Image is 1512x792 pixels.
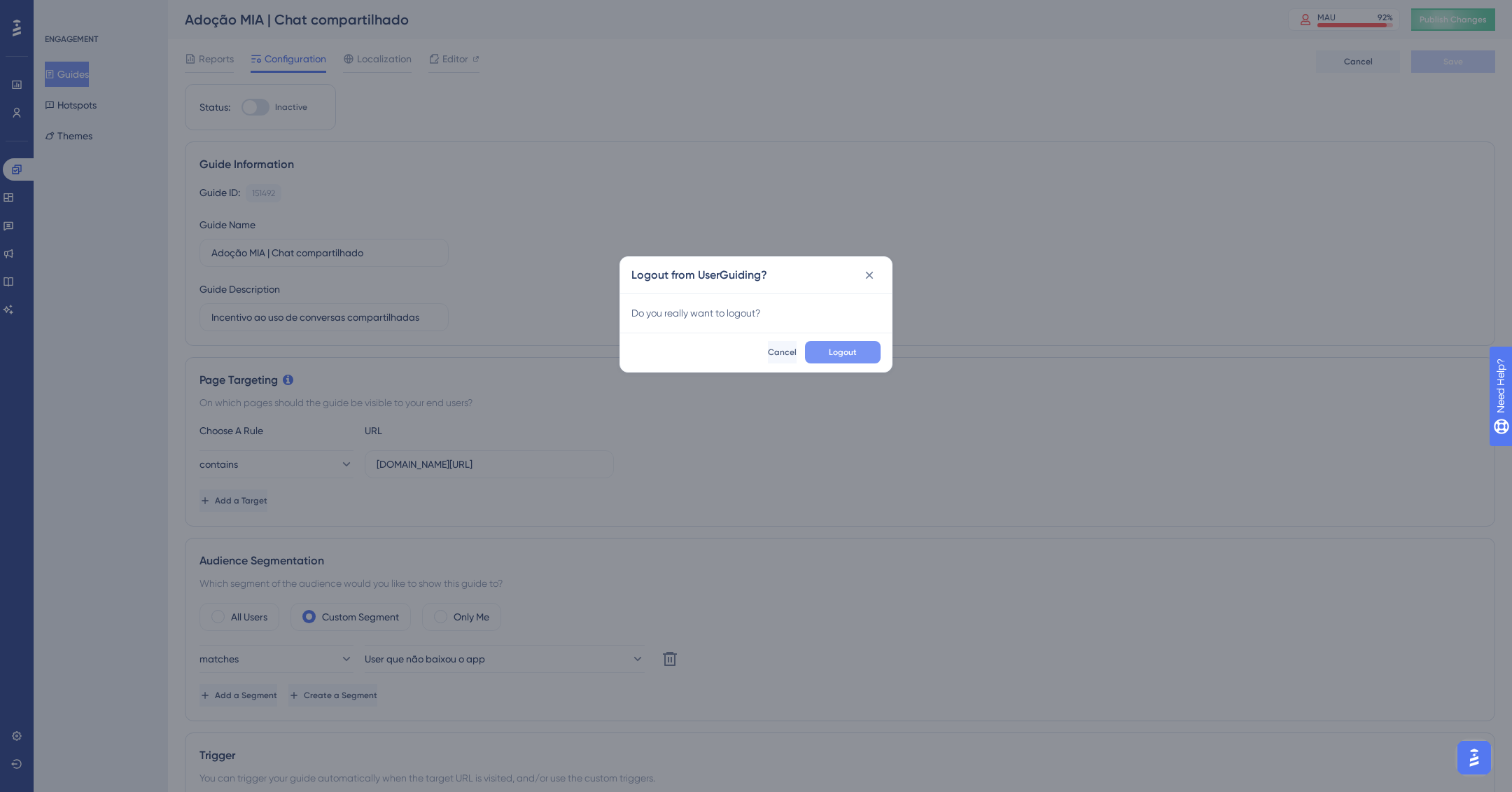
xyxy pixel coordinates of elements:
span: Need Help? [33,4,87,20]
div: Do you really want to logout? [631,305,881,321]
span: Cancel [768,347,797,358]
span: Logout [829,347,857,358]
h2: Logout from UserGuiding? [631,267,767,284]
iframe: UserGuiding AI Assistant Launcher [1453,737,1495,779]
